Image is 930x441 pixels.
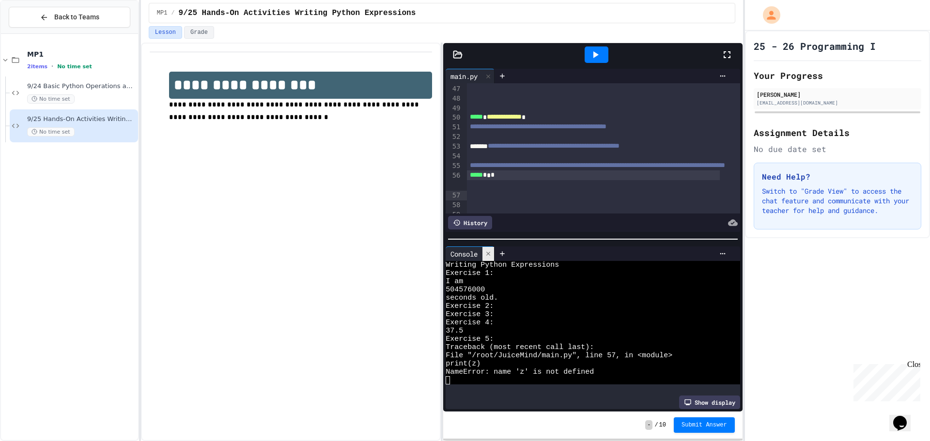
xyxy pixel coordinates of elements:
div: Chat with us now!Close [4,4,67,61]
span: Exercise 4: [446,319,494,327]
span: No time set [27,127,75,137]
div: main.py [446,69,495,83]
button: Submit Answer [674,417,735,433]
span: Exercise 3: [446,310,494,319]
div: 55 [446,161,462,171]
span: Exercise 2: [446,302,494,310]
span: 2 items [27,63,47,70]
div: 53 [446,142,462,152]
span: I am [446,277,463,286]
button: Grade [184,26,214,39]
div: Show display [679,395,740,409]
button: Back to Teams [9,7,130,28]
div: Console [446,249,482,259]
div: 48 [446,94,462,104]
span: 9/25 Hands-On Activities Writing Python Expressions [179,7,416,19]
span: / [654,421,658,429]
div: History [448,216,492,229]
iframe: chat widget [850,360,920,401]
span: 9/24 Basic Python Operations and Functions [27,82,136,91]
div: [EMAIL_ADDRESS][DOMAIN_NAME] [757,99,918,106]
div: 52 [446,132,462,142]
div: My Account [753,4,783,26]
div: main.py [446,71,482,81]
span: • [51,62,53,70]
span: 504576000 [446,286,485,294]
span: MP1 [157,9,168,17]
div: 57 [446,191,462,200]
p: Switch to "Grade View" to access the chat feature and communicate with your teacher for help and ... [762,186,913,215]
div: 49 [446,104,462,113]
span: 10 [659,421,666,429]
span: No time set [27,94,75,104]
span: File "/root/JuiceMind/main.py", line 57, in <module> [446,351,672,360]
span: 37.5 [446,327,463,335]
span: seconds old. [446,294,498,302]
div: 59 [446,210,462,220]
span: No time set [57,63,92,70]
button: Lesson [149,26,182,39]
div: [PERSON_NAME] [757,90,918,99]
span: Submit Answer [682,421,727,429]
span: print(z) [446,360,480,368]
div: 47 [446,84,462,94]
span: Back to Teams [54,12,99,22]
div: 58 [446,200,462,210]
h2: Assignment Details [754,126,921,139]
h1: 25 - 26 Programming I [754,39,876,53]
iframe: chat widget [889,402,920,431]
span: NameError: name 'z' is not defined [446,368,594,376]
span: Exercise 1: [446,269,494,277]
span: / [171,9,174,17]
span: 9/25 Hands-On Activities Writing Python Expressions [27,115,136,123]
div: 51 [446,122,462,132]
span: Writing Python Expressions [446,261,559,269]
span: MP1 [27,50,136,59]
span: Traceback (most recent call last): [446,343,594,351]
div: 54 [446,152,462,161]
h3: Need Help? [762,171,913,182]
span: - [645,420,652,430]
div: 56 [446,171,462,191]
div: No due date set [754,143,921,155]
h2: Your Progress [754,69,921,82]
div: Console [446,246,495,261]
span: Exercise 5: [446,335,494,343]
div: 50 [446,113,462,122]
